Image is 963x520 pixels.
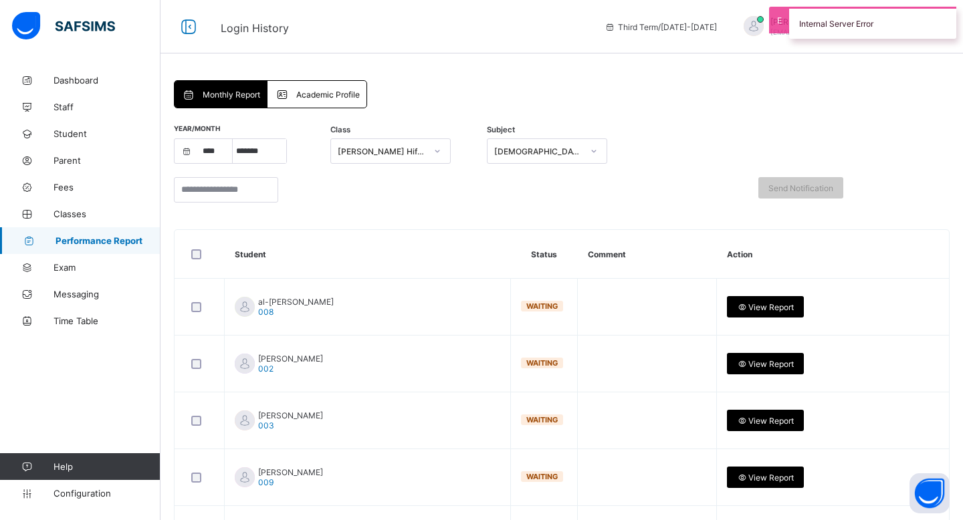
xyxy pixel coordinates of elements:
[53,315,160,326] span: Time Table
[296,90,360,100] span: Academic Profile
[526,415,558,424] span: Waiting
[258,364,274,374] span: 002
[605,22,717,32] span: session/term information
[737,302,794,312] span: View Report
[330,125,350,134] span: Class
[526,472,558,481] span: Waiting
[53,488,160,499] span: Configuration
[225,230,511,279] th: Student
[258,410,323,430] span: [PERSON_NAME]
[737,473,794,483] span: View Report
[53,155,160,166] span: Parent
[53,75,160,86] span: Dashboard
[53,262,160,273] span: Exam
[487,125,515,134] span: Subject
[53,102,160,112] span: Staff
[258,467,323,487] span: [PERSON_NAME]
[494,146,582,156] div: [DEMOGRAPHIC_DATA] Memorisation
[53,289,160,299] span: Messaging
[737,416,794,426] span: View Report
[53,182,160,192] span: Fees
[174,124,220,132] span: Year/Month
[730,16,931,38] div: MOHAMEDMOHAMED
[578,230,717,279] th: Comment
[909,473,950,513] button: Open asap
[258,477,274,487] span: 009
[526,301,558,311] span: Waiting
[56,235,160,246] span: Performance Report
[258,297,334,317] span: al-[PERSON_NAME]
[737,359,794,369] span: View Report
[53,461,160,472] span: Help
[258,420,274,430] span: 003
[511,230,578,279] th: Status
[338,146,426,156] div: [PERSON_NAME] Hifz Class 1 .
[53,209,160,219] span: Classes
[789,7,956,39] div: Internal Server Error
[53,128,160,139] span: Student
[221,21,289,35] span: Login History
[203,90,260,100] span: Monthly Report
[258,354,323,374] span: [PERSON_NAME]
[526,358,558,368] span: Waiting
[258,307,274,317] span: 008
[717,230,949,279] th: Action
[768,183,833,193] span: Send Notification
[12,12,115,40] img: safsims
